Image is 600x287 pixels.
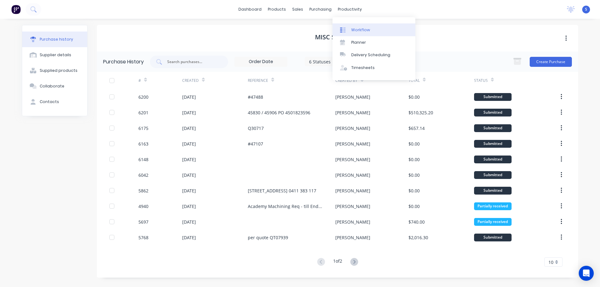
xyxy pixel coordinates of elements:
button: Supplier details [22,47,87,63]
div: Submitted [474,187,512,195]
div: Open Intercom Messenger [579,266,594,281]
div: [DATE] [182,219,196,225]
a: Planner [332,36,415,49]
div: Q30717 [248,125,264,131]
div: $0.00 [408,203,420,210]
div: [DATE] [182,187,196,194]
div: [DATE] [182,94,196,100]
div: 6201 [138,109,148,116]
div: Partially received [474,202,512,210]
button: Contacts [22,94,87,110]
div: 6175 [138,125,148,131]
div: 5862 [138,187,148,194]
div: [PERSON_NAME] [335,219,370,225]
div: [DATE] [182,172,196,178]
div: 6200 [138,94,148,100]
input: Search purchases... [167,59,218,65]
div: Supplier details [40,52,71,58]
div: Workflow [351,27,370,33]
a: dashboard [235,5,265,14]
div: 5697 [138,219,148,225]
a: Workflow [332,23,415,36]
div: Submitted [474,234,512,241]
a: Timesheets [332,62,415,74]
div: 45830 / 45906 PO 4501823596 [248,109,310,116]
div: $657.14 [408,125,425,131]
div: 6148 [138,156,148,163]
div: 1 of 2 [333,258,342,267]
div: #47488 [248,94,263,100]
button: Collaborate [22,78,87,94]
div: Purchase history [40,37,73,42]
div: Delivery Scheduling [351,52,390,58]
div: [PERSON_NAME] [335,203,370,210]
div: purchasing [306,5,335,14]
button: Create Purchase [530,57,572,67]
div: Partially received [474,218,512,226]
h1: MISC SUPPLIER [315,33,360,41]
div: Contacts [40,99,59,105]
div: Collaborate [40,83,64,89]
div: [DATE] [182,203,196,210]
div: [PERSON_NAME] [335,141,370,147]
div: $0.00 [408,187,420,194]
div: [DATE] [182,125,196,131]
div: [PERSON_NAME] [335,94,370,100]
div: products [265,5,289,14]
div: 6042 [138,172,148,178]
div: $0.00 [408,141,420,147]
div: $0.00 [408,94,420,100]
div: [PERSON_NAME] [335,187,370,194]
div: productivity [335,5,365,14]
div: Supplied products [40,68,77,73]
div: Submitted [474,109,512,116]
div: [DATE] [182,109,196,116]
div: #47107 [248,141,263,147]
div: Academy Machining Req - till End of June [248,203,323,210]
div: # [138,78,141,83]
div: Submitted [474,140,512,148]
div: Status [474,78,488,83]
div: $740.00 [408,219,425,225]
div: [PERSON_NAME] [335,109,370,116]
input: Order Date [235,57,287,67]
div: Timesheets [351,65,375,71]
div: 4940 [138,203,148,210]
div: $0.00 [408,172,420,178]
div: Reference [248,78,268,83]
div: 5768 [138,234,148,241]
span: S [585,7,587,12]
button: Supplied products [22,63,87,78]
div: 6163 [138,141,148,147]
div: [DATE] [182,234,196,241]
div: [PERSON_NAME] [335,172,370,178]
div: Created [182,78,199,83]
div: Submitted [474,171,512,179]
a: Delivery Scheduling [332,49,415,61]
div: [PERSON_NAME] [335,156,370,163]
div: [STREET_ADDRESS] 0411 383 117 [248,187,316,194]
div: $2,016.30 [408,234,428,241]
div: 6 Statuses [309,58,354,65]
div: [DATE] [182,156,196,163]
span: 10 [548,259,553,265]
div: $0.00 [408,156,420,163]
div: Submitted [474,93,512,101]
div: per quote QT07939 [248,234,288,241]
div: Submitted [474,156,512,163]
div: $510,325.20 [408,109,433,116]
div: Purchase History [103,58,144,66]
div: [PERSON_NAME] [335,234,370,241]
div: [DATE] [182,141,196,147]
img: Factory [11,5,21,14]
div: [PERSON_NAME] [335,125,370,131]
div: Submitted [474,124,512,132]
div: Planner [351,40,366,45]
button: Purchase history [22,32,87,47]
div: sales [289,5,306,14]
